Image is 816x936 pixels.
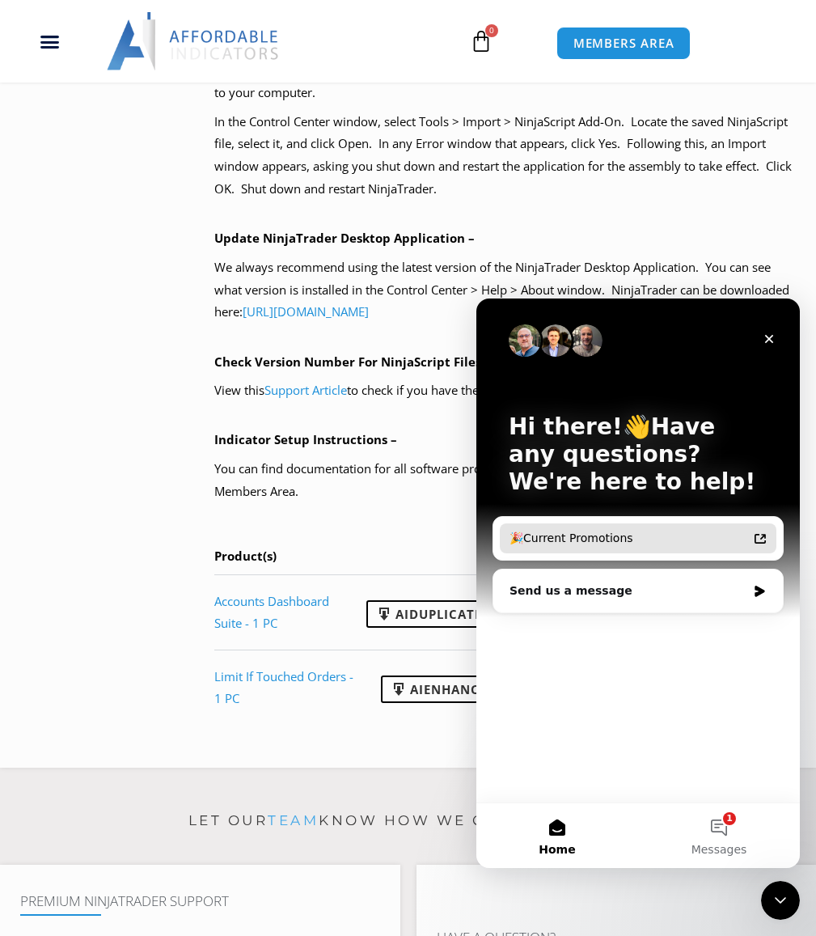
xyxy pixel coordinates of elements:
b: Indicator Setup Instructions – [214,431,397,447]
a: AIEnhancedChartTrader_NT8_[TECHNICAL_ID].zip [381,676,770,703]
p: In the Control Center window, select Tools > Import > NinjaScript Add-On. Locate the saved NinjaS... [214,111,796,201]
div: Menu Toggle [9,26,90,57]
p: We always recommend using the latest version of the NinjaTrader Desktop Application. You can see ... [214,256,796,324]
span: MEMBERS AREA [573,37,674,49]
a: AIDuplicateAccountActions_NT8_[TECHNICAL_ID].zip [366,600,784,628]
img: LogoAI | Affordable Indicators – NinjaTrader [107,12,281,70]
a: Limit If Touched Orders - 1 PC [214,668,353,707]
a: MEMBERS AREA [556,27,691,60]
span: Product(s) [214,548,277,564]
a: Accounts Dashboard Suite - 1 PC [214,593,329,632]
iframe: Intercom live chat [761,881,800,920]
a: team [268,812,319,828]
p: View this to check if you have the latest version of our software packages installed. [214,379,796,402]
b: Update NinjaTrader Desktop Application – [214,230,475,246]
a: 0 [446,18,517,65]
h4: Premium NinjaTrader Support [20,893,380,909]
span: 0 [485,24,498,37]
iframe: Intercom live chat [476,299,800,868]
a: [URL][DOMAIN_NAME] [243,303,369,320]
b: Check Version Number For NinjaScript Files – [214,354,491,370]
p: You can find documentation for all software products in the section of Members Area. [214,458,796,503]
a: Support Article [264,382,347,398]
